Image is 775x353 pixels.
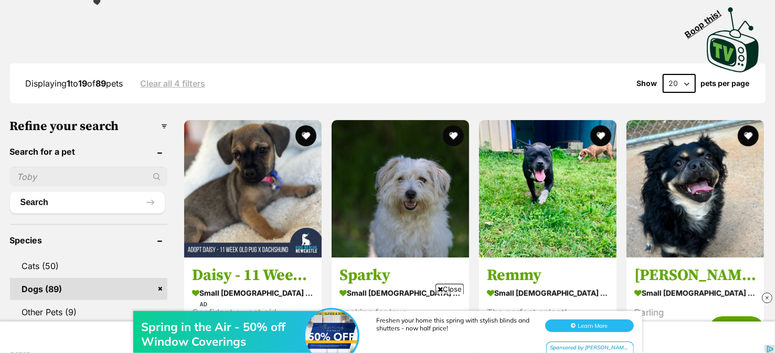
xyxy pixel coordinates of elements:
div: Freshen your home this spring with stylish blinds and shutters - now half price! [377,26,534,42]
h3: Remmy [487,265,609,285]
img: Daisy - 11 Week Old Pug X Dachshund - Pug x Dachshund Dog [184,120,322,258]
span: Boop this! [683,2,731,39]
button: favourite [738,125,759,146]
img: Spring in the Air - 50% off Window Coverings [305,19,358,72]
header: Species [10,236,167,245]
div: Sponsored by [PERSON_NAME] & Screens [546,51,634,65]
button: favourite [590,125,611,146]
strong: 19 [79,78,88,89]
button: favourite [295,125,316,146]
strong: small [DEMOGRAPHIC_DATA] Dog [634,285,756,301]
strong: 89 [96,78,107,89]
img: close_rtb.svg [762,293,772,303]
header: Search for a pet [10,147,167,156]
span: Close [436,284,464,294]
strong: small [DEMOGRAPHIC_DATA] Dog [339,285,461,301]
h3: Sparky [339,265,461,285]
img: Remmy - Staffordshire Bull Terrier Dog [479,120,617,258]
span: Displaying to of pets [26,78,123,89]
h3: Daisy - 11 Week Old Pug X Dachshund [192,265,314,285]
div: Spring in the Air - 50% off Window Coverings [142,29,310,59]
label: pets per page [701,79,750,88]
img: Winston - Pug x Chihuahua Dog [627,120,764,258]
a: Clear all 4 filters [141,79,206,88]
input: Toby [10,167,167,187]
strong: small [DEMOGRAPHIC_DATA] Dog [487,285,609,301]
h3: Refine your search [10,119,167,134]
button: favourite [443,125,464,146]
button: Search [10,192,165,213]
span: Show [637,79,657,88]
img: Sparky - Maltese Terrier Dog [332,120,469,258]
strong: small [DEMOGRAPHIC_DATA] Dog [192,285,314,301]
strong: 1 [67,78,71,89]
img: PetRescue TV logo [707,7,759,72]
button: Learn More [545,29,634,42]
h3: [PERSON_NAME] [634,265,756,285]
a: Dogs (89) [10,278,167,300]
a: Cats (50) [10,255,167,277]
